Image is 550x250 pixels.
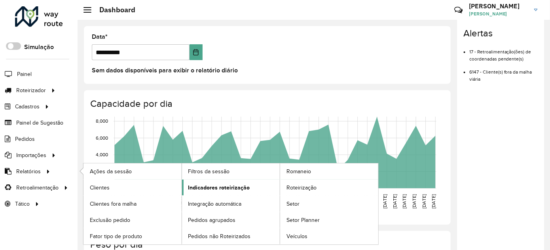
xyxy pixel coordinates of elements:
span: Setor Planner [286,216,320,224]
span: Ações da sessão [90,167,132,176]
span: Importações [16,151,46,159]
a: Fator tipo de produto [83,228,182,244]
span: Roteirização [286,184,317,192]
h3: [PERSON_NAME] [469,2,528,10]
a: Clientes [83,180,182,195]
text: [DATE] [392,194,397,208]
span: Retroalimentação [16,184,59,192]
span: Exclusão pedido [90,216,130,224]
a: Contato Rápido [450,2,467,19]
label: Sem dados disponíveis para exibir o relatório diário [92,66,238,75]
text: 6,000 [96,135,108,140]
span: [PERSON_NAME] [469,10,528,17]
span: Relatórios [16,167,41,176]
text: 8,000 [96,118,108,123]
span: Clientes [90,184,110,192]
span: Integração automática [188,200,242,208]
span: Setor [286,200,300,208]
span: Veículos [286,232,307,241]
a: Filtros da sessão [182,163,280,179]
span: Indicadores roteirização [188,184,250,192]
text: [DATE] [383,194,388,208]
span: Pedidos [15,135,35,143]
text: [DATE] [402,194,407,208]
span: Romaneio [286,167,311,176]
li: 17 - Retroalimentação(ões) de coordenadas pendente(s) [469,42,538,62]
a: Veículos [280,228,378,244]
a: Exclusão pedido [83,212,182,228]
span: Clientes fora malha [90,200,137,208]
a: Ações da sessão [83,163,182,179]
h2: Dashboard [91,6,135,14]
span: Pedidos agrupados [188,216,236,224]
span: Filtros da sessão [188,167,230,176]
span: Tático [15,200,30,208]
a: Setor Planner [280,212,378,228]
text: [DATE] [421,194,427,208]
a: Setor [280,196,378,212]
a: Pedidos agrupados [182,212,280,228]
text: [DATE] [412,194,417,208]
span: Pedidos não Roteirizados [188,232,251,241]
span: Roteirizador [16,86,46,95]
h4: Alertas [463,28,538,39]
span: Painel de Sugestão [16,119,63,127]
span: Painel [17,70,32,78]
button: Choose Date [190,44,203,60]
text: 4,000 [96,152,108,157]
a: Pedidos não Roteirizados [182,228,280,244]
a: Clientes fora malha [83,196,182,212]
span: Cadastros [15,102,40,111]
li: 6147 - Cliente(s) fora da malha viária [469,62,538,83]
a: Integração automática [182,196,280,212]
span: Fator tipo de produto [90,232,142,241]
label: Simulação [24,42,54,52]
a: Indicadores roteirização [182,180,280,195]
h4: Capacidade por dia [90,98,443,110]
a: Romaneio [280,163,378,179]
text: [DATE] [431,194,436,208]
a: Roteirização [280,180,378,195]
label: Data [92,32,108,42]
